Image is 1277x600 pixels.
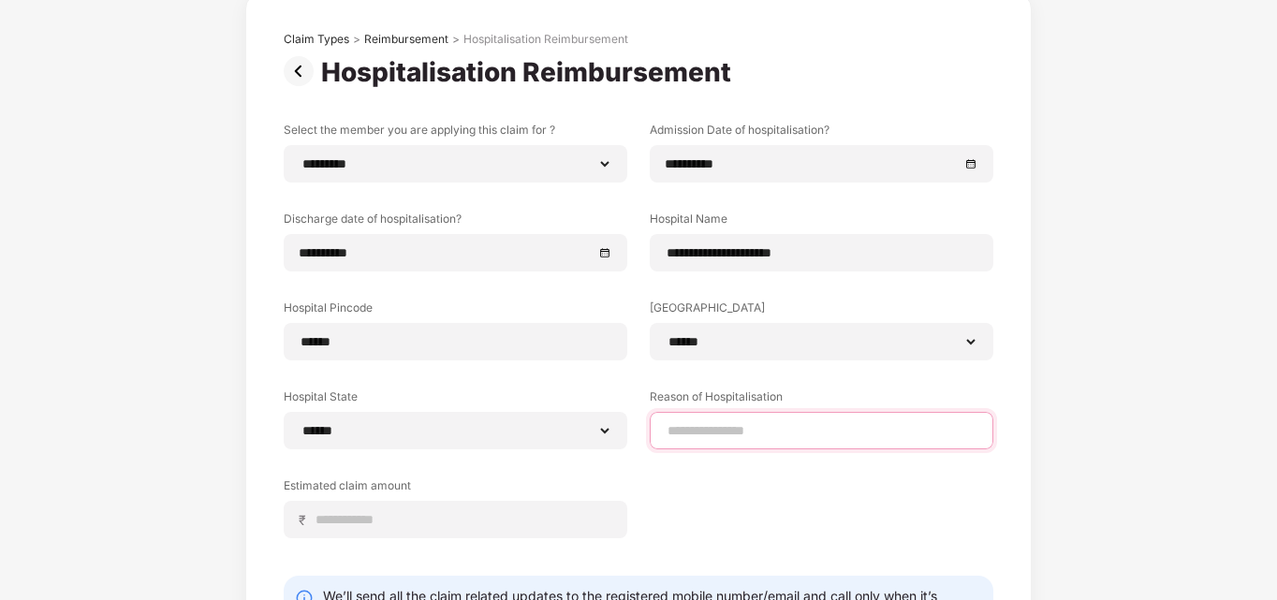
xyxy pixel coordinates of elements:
label: Estimated claim amount [284,477,627,501]
span: close-circle [599,246,612,259]
span: close-circle [965,157,978,170]
div: Hospitalisation Reimbursement [321,56,739,88]
label: Select the member you are applying this claim for ? [284,122,627,145]
img: svg+xml;base64,PHN2ZyBpZD0iUHJldi0zMngzMiIgeG1sbnM9Imh0dHA6Ly93d3cudzMub3JnLzIwMDAvc3ZnIiB3aWR0aD... [284,56,321,86]
div: > [353,32,360,47]
div: Reimbursement [364,32,448,47]
label: Hospital State [284,388,627,412]
div: > [452,32,460,47]
label: Hospital Name [650,211,993,234]
label: Hospital Pincode [284,300,627,323]
label: Discharge date of hospitalisation? [284,211,627,234]
label: Admission Date of hospitalisation? [650,122,993,145]
label: Reason of Hospitalisation [650,388,993,412]
div: Claim Types [284,32,349,47]
span: ₹ [299,511,314,529]
div: Hospitalisation Reimbursement [463,32,628,47]
label: [GEOGRAPHIC_DATA] [650,300,993,323]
